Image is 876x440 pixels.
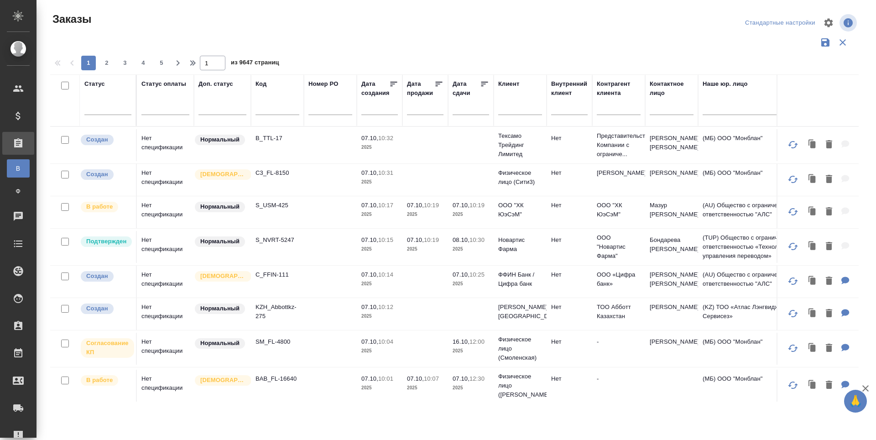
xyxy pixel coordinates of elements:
p: Нормальный [200,202,240,211]
p: Нормальный [200,135,240,144]
div: Доп. статус [198,79,233,89]
p: 2025 [453,279,489,288]
td: Мазур [PERSON_NAME] [645,196,698,228]
p: Нет [551,374,588,383]
div: Статус по умолчанию для стандартных заказов [194,236,246,248]
p: 07.10, [361,202,378,209]
div: Выставляется автоматически при создании заказа [80,134,131,146]
button: 4 [136,56,151,70]
p: 2025 [453,210,489,219]
p: Новартис Фарма [498,236,542,254]
p: 07.10, [453,375,469,382]
div: Выставляет ПМ после принятия заказа от КМа [80,374,131,387]
p: C3_FL-8150 [255,168,299,178]
p: 12:00 [469,338,485,345]
button: Обновить [782,201,804,223]
button: Удалить [821,136,837,154]
p: Нормальный [200,304,240,313]
a: Ф [7,182,30,200]
button: Клонировать [804,376,821,395]
p: 2025 [361,245,398,254]
span: из 9647 страниц [231,57,279,70]
td: Нет спецификации [137,164,194,196]
div: Статус оплаты [141,79,186,89]
p: 08.10, [453,236,469,243]
p: В работе [86,202,113,211]
div: split button [743,16,818,30]
p: 07.10, [361,375,378,382]
button: Обновить [782,270,804,292]
p: Создан [86,272,108,281]
button: Обновить [782,337,804,359]
p: [PERSON_NAME] [GEOGRAPHIC_DATA] [498,303,542,321]
td: (МБ) ООО "Монблан" [698,129,808,161]
p: ООО "ХК ЮэСэМ" [597,201,641,219]
button: Сохранить фильтры [817,34,834,51]
div: Код [255,79,266,89]
span: 5 [154,58,169,68]
p: 10:32 [378,135,393,141]
p: B_TTL-17 [255,134,299,143]
button: Обновить [782,303,804,325]
p: Создан [86,304,108,313]
td: (AU) Общество с ограниченной ответственностью "АЛС" [698,196,808,228]
div: Выставляется автоматически при создании заказа [80,168,131,181]
button: Удалить [821,304,837,323]
span: Посмотреть информацию [839,14,859,31]
p: - [597,374,641,383]
p: 10:19 [424,202,439,209]
div: Внутренний клиент [551,79,588,98]
div: Выставляется автоматически при создании заказа [80,303,131,315]
div: Выставляется автоматически при создании заказа [80,270,131,283]
p: [DEMOGRAPHIC_DATA] [200,376,246,385]
p: 2025 [361,210,398,219]
p: 2025 [361,143,398,152]
p: Нет [551,303,588,312]
p: ТОО Абботт Казахстан [597,303,641,321]
p: 10:17 [378,202,393,209]
div: Статус по умолчанию для стандартных заказов [194,337,246,350]
p: 07.10, [453,202,469,209]
td: [PERSON_NAME] [645,333,698,365]
button: Обновить [782,236,804,257]
div: Дата сдачи [453,79,480,98]
div: Клиент [498,79,519,89]
p: 16.10, [453,338,469,345]
div: Выставляется автоматически для первых 3 заказов нового контактного лица. Особое внимание [194,374,246,387]
td: Бондарева [PERSON_NAME] [645,231,698,263]
button: 3 [118,56,132,70]
p: 2025 [453,383,489,393]
span: 🙏 [848,392,863,411]
span: 3 [118,58,132,68]
td: Нет спецификации [137,333,194,365]
p: 10:19 [424,236,439,243]
div: Выставляет ПМ после принятия заказа от КМа [80,201,131,213]
p: C_FFIN-111 [255,270,299,279]
button: 🙏 [844,390,867,413]
button: Клонировать [804,203,821,221]
div: Статус по умолчанию для стандартных заказов [194,303,246,315]
p: Нормальный [200,237,240,246]
span: 4 [136,58,151,68]
button: Обновить [782,168,804,190]
td: (KZ) ТОО «Атлас Лэнгвидж Сервисез» [698,298,808,330]
p: Нет [551,168,588,178]
p: 2025 [361,346,398,356]
p: - [597,337,641,346]
p: 10:19 [469,202,485,209]
div: Выставляется автоматически для первых 3 заказов нового контактного лица. Особое внимание [194,270,246,283]
span: Настроить таблицу [818,12,839,34]
td: Нет спецификации [137,370,194,402]
p: 10:31 [378,169,393,176]
p: 07.10, [407,236,424,243]
button: Удалить [821,339,837,358]
div: Статус по умолчанию для стандартных заказов [194,201,246,213]
p: 07.10, [361,338,378,345]
div: Выставляет КМ после уточнения всех необходимых деталей и получения согласия клиента на запуск. С ... [80,236,131,248]
span: Ф [11,187,25,196]
button: Удалить [821,237,837,256]
p: Физическое лицо ([PERSON_NAME]) [498,372,542,399]
p: 10:07 [424,375,439,382]
p: SM_FL-4800 [255,337,299,346]
p: Представительство Компании с ограниче... [597,131,641,159]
